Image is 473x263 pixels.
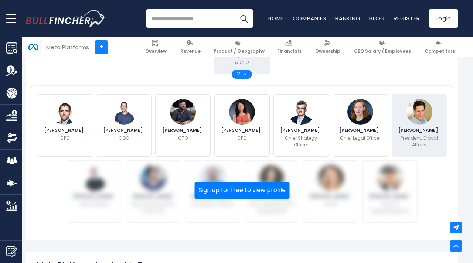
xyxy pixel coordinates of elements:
p: VP, HR [324,201,337,208]
a: Competitors [421,37,458,57]
a: Ownership [312,37,344,57]
span: [PERSON_NAME] [162,128,204,133]
a: Ahmad Al-Dahle [PERSON_NAME] VP & Head of GenAI [185,160,240,223]
span: [PERSON_NAME] [280,128,322,133]
span: [PERSON_NAME] [133,194,174,199]
span: Product / Geography [214,48,265,54]
img: Janelle Gale [318,165,344,191]
a: Jennifer Newstead [PERSON_NAME] Chief Legal Officer [333,94,388,157]
p: Founder, Chairman & CEO [219,52,265,66]
img: Javier Olivan [111,99,137,125]
a: Blog [369,14,385,22]
span: [PERSON_NAME] [74,194,115,199]
img: Joel Kaplan [406,99,432,125]
p: Executive Assistant to the CEO [130,201,176,214]
a: Chris Cox [PERSON_NAME] CPO [37,94,92,157]
span: [PERSON_NAME] [369,194,411,199]
img: Andrea Besmehn [140,165,166,191]
img: Alexandr Wang [377,165,403,191]
a: Login [429,9,458,28]
a: David Wehner [PERSON_NAME] Chief Strategy Officer [273,94,329,157]
span: [PERSON_NAME] [103,128,145,133]
span: 13 [237,72,243,76]
a: Mike Schroepfer [PERSON_NAME] Senior Fellow [67,160,122,223]
a: Mark Zuckerberg [PERSON_NAME] Founder, Chairman & CEO 13 [214,12,270,74]
p: CPO [60,135,69,141]
a: Javier Olivan [PERSON_NAME] COO [96,94,152,157]
p: President, Global Affairs [397,135,442,148]
img: Jennifer Newstead [347,99,373,125]
a: Revenue [177,37,204,57]
img: Maxine Williams [259,165,285,191]
span: [PERSON_NAME] [251,194,292,199]
img: Ownership [6,133,17,144]
p: Head of Superintelligence Labs [367,201,413,214]
img: Andrew Bosworth [170,99,196,125]
a: Home [268,14,284,22]
span: [PERSON_NAME] [310,194,351,199]
p: COO [119,135,129,141]
a: Andrew Bosworth [PERSON_NAME] CTO [155,94,211,157]
p: Chief Legal Officer [340,135,381,141]
span: [PERSON_NAME] [221,128,263,133]
a: Ranking [335,14,360,22]
a: Go to homepage [26,10,105,27]
a: Alexandr Wang [PERSON_NAME] Head of Superintelligence Labs [362,160,418,223]
a: Andrea Besmehn [PERSON_NAME] Executive Assistant to the CEO [126,160,181,223]
img: META logo [26,40,40,54]
a: Financials [274,37,305,57]
span: [PERSON_NAME] [192,194,234,199]
p: Senior Fellow [80,201,109,208]
a: Maxine Williams [PERSON_NAME] VP Accessibility And Engagement [244,160,299,223]
span: CEO Salary / Employees [354,48,411,54]
img: Mike Schroepfer [81,165,107,191]
a: CEO Salary / Employees [351,37,414,57]
a: Janelle Gale [PERSON_NAME] VP, HR [303,160,358,223]
p: VP Accessibility And Engagement [249,201,295,214]
span: Overview [145,48,167,54]
p: CTO [178,135,188,141]
span: Revenue [180,48,201,54]
p: CFO [237,135,246,141]
button: Sign up for free to view profile [195,182,290,199]
a: Susan Li [PERSON_NAME] CFO [214,94,270,157]
span: [PERSON_NAME] [398,128,440,133]
a: Companies [293,14,326,22]
span: Competitors [425,48,455,54]
div: Meta Platforms [46,43,89,51]
span: Ownership [315,48,340,54]
span: Financials [277,48,302,54]
img: Ahmad Al-Dahle [200,165,225,191]
a: + [95,40,108,54]
p: Chief Strategy Officer [278,135,324,148]
a: Product / Geography [210,37,268,57]
span: [PERSON_NAME] [339,128,381,133]
a: Overview [142,37,170,57]
button: Search [235,9,253,28]
img: Chris Cox [52,99,78,125]
a: Register [394,14,420,22]
span: [PERSON_NAME] [44,128,86,133]
p: VP & Head of GenAI [191,201,234,208]
img: Susan Li [229,99,255,125]
a: Joel Kaplan [PERSON_NAME] President, Global Affairs [392,94,447,157]
img: Bullfincher logo [26,10,106,27]
img: David Wehner [288,99,314,125]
